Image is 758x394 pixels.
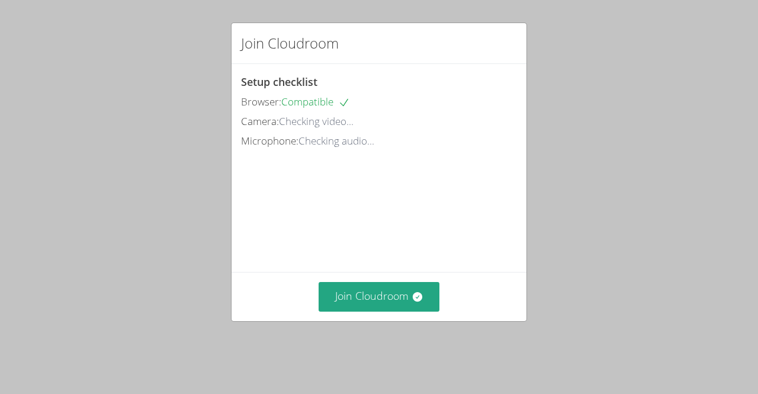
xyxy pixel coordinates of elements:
[241,114,279,128] span: Camera:
[319,282,440,311] button: Join Cloudroom
[281,95,350,108] span: Compatible
[241,33,339,54] h2: Join Cloudroom
[279,114,354,128] span: Checking video...
[241,95,281,108] span: Browser:
[298,134,374,148] span: Checking audio...
[241,134,298,148] span: Microphone:
[241,75,317,89] span: Setup checklist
